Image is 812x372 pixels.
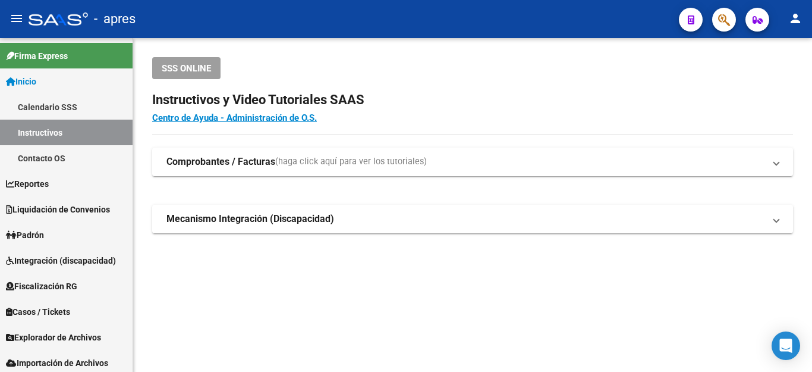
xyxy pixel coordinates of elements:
span: Reportes [6,177,49,190]
span: Casos / Tickets [6,305,70,318]
mat-expansion-panel-header: Mecanismo Integración (Discapacidad) [152,205,793,233]
mat-icon: menu [10,11,24,26]
span: - apres [94,6,136,32]
mat-icon: person [788,11,802,26]
strong: Comprobantes / Facturas [166,155,275,168]
span: Liquidación de Convenios [6,203,110,216]
span: Integración (discapacidad) [6,254,116,267]
span: Inicio [6,75,36,88]
h2: Instructivos y Video Tutoriales SAAS [152,89,793,111]
span: Padrón [6,229,44,242]
span: Importación de Archivos [6,357,108,370]
mat-expansion-panel-header: Comprobantes / Facturas(haga click aquí para ver los tutoriales) [152,148,793,176]
strong: Mecanismo Integración (Discapacidad) [166,212,334,226]
span: (haga click aquí para ver los tutoriales) [275,155,427,168]
span: SSS ONLINE [162,63,211,74]
button: SSS ONLINE [152,57,221,79]
span: Firma Express [6,49,68,62]
span: Explorador de Archivos [6,331,101,344]
div: Open Intercom Messenger [772,332,800,360]
span: Fiscalización RG [6,280,77,293]
a: Centro de Ayuda - Administración de O.S. [152,112,317,123]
